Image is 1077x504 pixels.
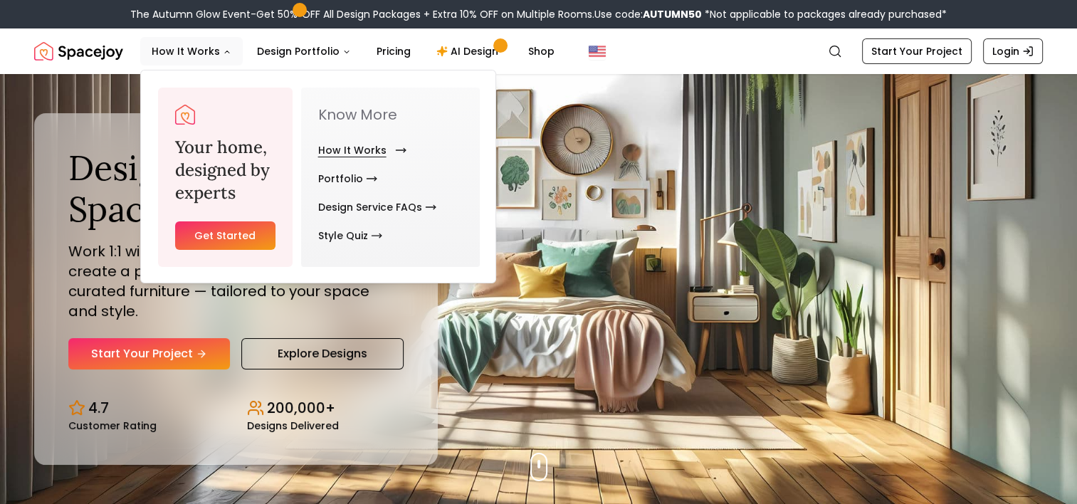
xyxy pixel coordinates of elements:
img: United States [589,43,606,60]
div: Design stats [68,387,404,431]
a: Explore Designs [241,338,404,369]
a: Login [983,38,1043,64]
a: Portfolio [318,164,377,193]
a: AI Design [425,37,514,65]
a: Design Service FAQs [318,193,436,221]
button: How It Works [140,37,243,65]
a: Pricing [365,37,422,65]
a: Spacejoy [175,105,195,125]
span: Use code: [594,7,702,21]
a: Start Your Project [68,338,230,369]
a: Shop [517,37,566,65]
nav: Main [140,37,566,65]
b: AUTUMN50 [643,7,702,21]
div: The Autumn Glow Event-Get 50% OFF All Design Packages + Extra 10% OFF on Multiple Rooms. [130,7,947,21]
button: Design Portfolio [246,37,362,65]
h3: Your home, designed by experts [175,136,275,204]
nav: Global [34,28,1043,74]
small: Designs Delivered [247,421,339,431]
img: Spacejoy Logo [175,105,195,125]
div: How It Works [141,70,497,284]
a: How It Works [318,136,401,164]
a: Start Your Project [862,38,972,64]
img: Spacejoy Logo [34,37,123,65]
a: Get Started [175,221,275,250]
h1: Design Your Dream Space Online [68,147,404,229]
p: Know More [318,105,463,125]
a: Spacejoy [34,37,123,65]
a: Style Quiz [318,221,382,250]
p: 4.7 [88,398,109,418]
p: Work 1:1 with expert interior designers to create a personalized design, complete with curated fu... [68,241,404,321]
span: *Not applicable to packages already purchased* [702,7,947,21]
p: 200,000+ [267,398,335,418]
small: Customer Rating [68,421,157,431]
